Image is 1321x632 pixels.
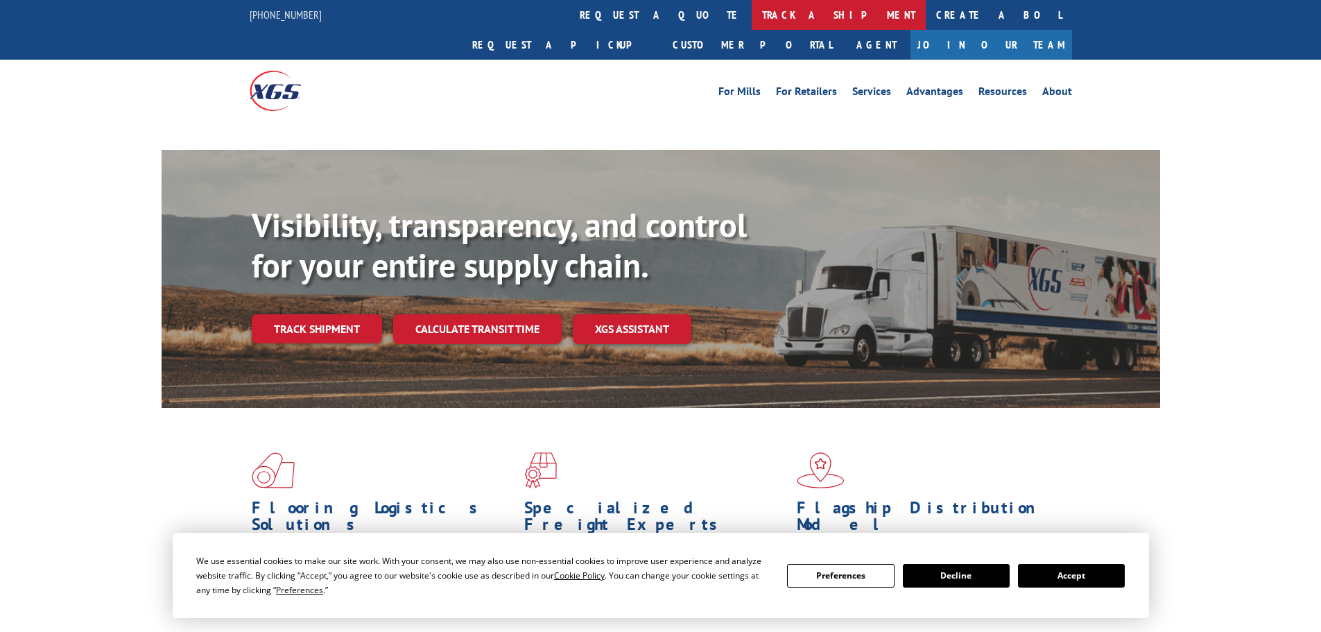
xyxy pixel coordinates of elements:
[252,452,295,488] img: xgs-icon-total-supply-chain-intelligence-red
[843,30,910,60] a: Agent
[196,554,770,597] div: We use essential cookies to make our site work. With your consent, we may also use non-essential ...
[393,314,562,344] a: Calculate transit time
[276,584,323,596] span: Preferences
[978,86,1027,101] a: Resources
[797,499,1059,540] h1: Flagship Distribution Model
[787,564,894,588] button: Preferences
[524,499,786,540] h1: Specialized Freight Experts
[910,30,1072,60] a: Join Our Team
[662,30,843,60] a: Customer Portal
[524,452,557,488] img: xgs-icon-focused-on-flooring-red
[1042,86,1072,101] a: About
[903,564,1010,588] button: Decline
[252,203,747,287] b: Visibility, transparency, and control for your entire supply chain.
[252,314,382,343] a: Track shipment
[776,86,837,101] a: For Retailers
[1018,564,1125,588] button: Accept
[852,86,891,101] a: Services
[462,30,662,60] a: Request a pickup
[554,570,605,581] span: Cookie Policy
[252,499,514,540] h1: Flooring Logistics Solutions
[173,533,1149,618] div: Cookie Consent Prompt
[797,452,845,488] img: xgs-icon-flagship-distribution-model-red
[718,86,761,101] a: For Mills
[573,314,691,344] a: XGS ASSISTANT
[250,8,322,22] a: [PHONE_NUMBER]
[906,86,963,101] a: Advantages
